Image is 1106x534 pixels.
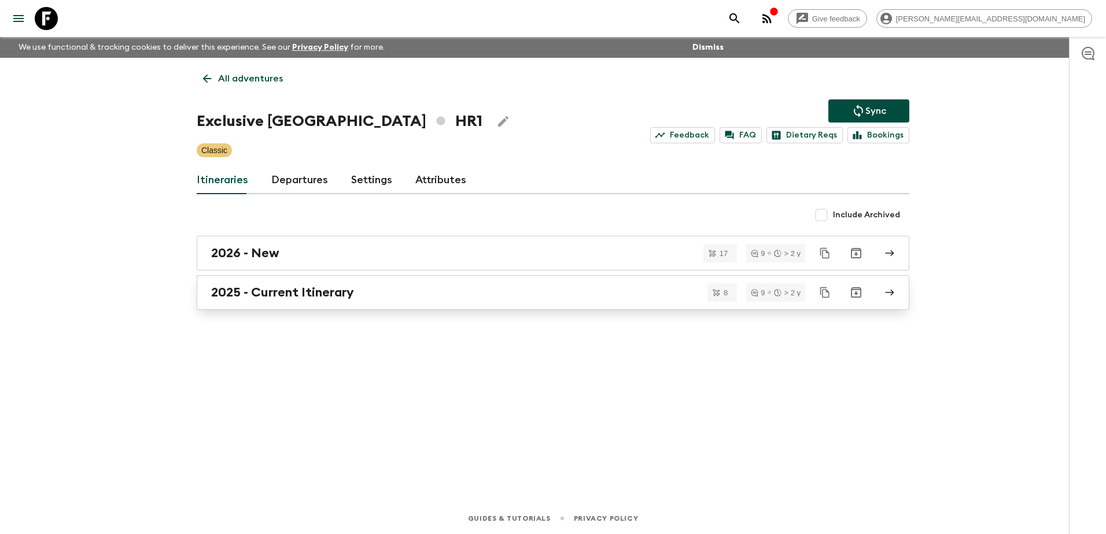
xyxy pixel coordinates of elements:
[845,242,868,265] button: Archive
[788,9,867,28] a: Give feedback
[271,166,328,194] a: Departures
[351,166,392,194] a: Settings
[847,127,909,143] a: Bookings
[723,7,746,30] button: search adventures
[492,110,515,133] button: Edit Adventure Title
[828,99,909,123] button: Sync adventure departures to the booking engine
[751,289,765,296] div: 9
[14,37,389,58] p: We use functional & tracking cookies to deliver this experience. See our for more.
[292,43,348,51] a: Privacy Policy
[197,110,482,133] h1: Exclusive [GEOGRAPHIC_DATA] HR1
[211,285,354,300] h2: 2025 - Current Itinerary
[876,9,1092,28] div: [PERSON_NAME][EMAIL_ADDRESS][DOMAIN_NAME]
[865,104,886,118] p: Sync
[197,166,248,194] a: Itineraries
[814,282,835,303] button: Duplicate
[211,246,279,261] h2: 2026 - New
[574,512,638,525] a: Privacy Policy
[720,127,762,143] a: FAQ
[7,7,30,30] button: menu
[717,289,735,296] span: 8
[201,144,227,156] p: Classic
[713,250,735,257] span: 17
[415,166,466,194] a: Attributes
[814,243,835,264] button: Duplicate
[806,14,867,23] span: Give feedback
[197,236,909,270] a: 2026 - New
[890,14,1092,23] span: [PERSON_NAME][EMAIL_ADDRESS][DOMAIN_NAME]
[690,39,727,55] button: Dismiss
[468,512,551,525] a: Guides & Tutorials
[218,72,283,86] p: All adventures
[766,127,843,143] a: Dietary Reqs
[197,67,289,90] a: All adventures
[650,127,715,143] a: Feedback
[833,209,900,221] span: Include Archived
[751,250,765,257] div: 9
[197,275,909,310] a: 2025 - Current Itinerary
[774,250,801,257] div: > 2 y
[845,281,868,304] button: Archive
[774,289,801,296] div: > 2 y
